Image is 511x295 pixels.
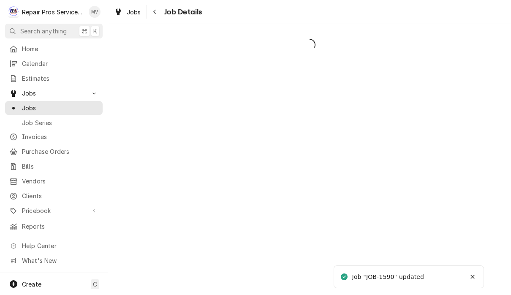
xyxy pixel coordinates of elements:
[108,36,511,54] span: Loading...
[5,116,103,130] a: Job Series
[22,147,98,156] span: Purchase Orders
[352,273,426,281] div: Job "JOB-1590" updated
[22,132,98,141] span: Invoices
[89,6,101,18] div: Mindy Volker's Avatar
[22,118,98,127] span: Job Series
[127,8,141,16] span: Jobs
[8,6,19,18] div: Repair Pros Services Inc's Avatar
[22,177,98,186] span: Vendors
[89,6,101,18] div: MV
[5,130,103,144] a: Invoices
[22,8,84,16] div: Repair Pros Services Inc
[5,159,103,173] a: Bills
[5,204,103,218] a: Go to Pricebook
[111,5,144,19] a: Jobs
[5,101,103,115] a: Jobs
[148,5,162,19] button: Navigate back
[5,174,103,188] a: Vendors
[93,27,97,36] span: K
[5,239,103,253] a: Go to Help Center
[22,59,98,68] span: Calendar
[8,6,19,18] div: R
[5,71,103,85] a: Estimates
[22,256,98,265] span: What's New
[93,280,97,289] span: C
[5,219,103,233] a: Reports
[22,241,98,250] span: Help Center
[22,89,86,98] span: Jobs
[5,57,103,71] a: Calendar
[5,86,103,100] a: Go to Jobs
[22,74,98,83] span: Estimates
[162,6,202,18] span: Job Details
[22,281,41,288] span: Create
[22,44,98,53] span: Home
[5,189,103,203] a: Clients
[5,42,103,56] a: Home
[5,254,103,268] a: Go to What's New
[22,222,98,231] span: Reports
[82,27,87,36] span: ⌘
[22,206,86,215] span: Pricebook
[22,162,98,171] span: Bills
[20,27,67,36] span: Search anything
[22,104,98,112] span: Jobs
[22,191,98,200] span: Clients
[5,24,103,38] button: Search anything⌘K
[5,145,103,158] a: Purchase Orders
